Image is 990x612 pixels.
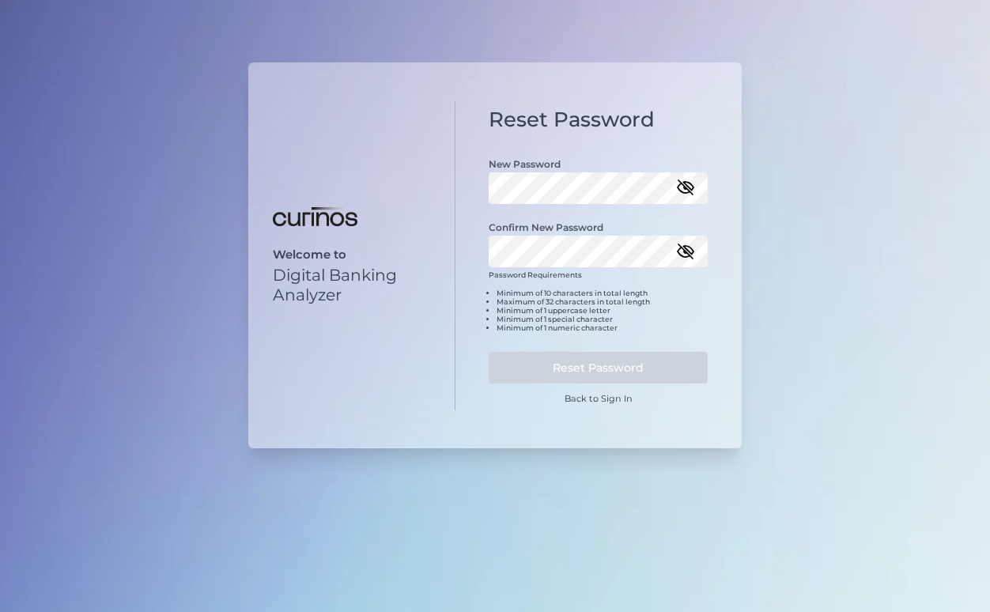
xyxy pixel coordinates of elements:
p: Welcome to [273,247,440,262]
li: Minimum of 1 special character [497,315,708,323]
label: Confirm New Password [489,221,603,233]
li: Minimum of 1 numeric character [497,323,708,332]
button: Reset Password [489,352,708,383]
a: Back to Sign In [565,393,633,404]
h1: Reset Password [489,108,708,132]
li: Maximum of 32 characters in total length [497,297,708,306]
li: Minimum of 10 characters in total length [497,289,708,297]
label: New Password [489,158,561,170]
img: Digital Banking Analyzer [273,207,357,226]
p: Digital Banking Analyzer [273,265,440,304]
div: Password Requirements [489,270,708,345]
li: Minimum of 1 uppercase letter [497,306,708,315]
